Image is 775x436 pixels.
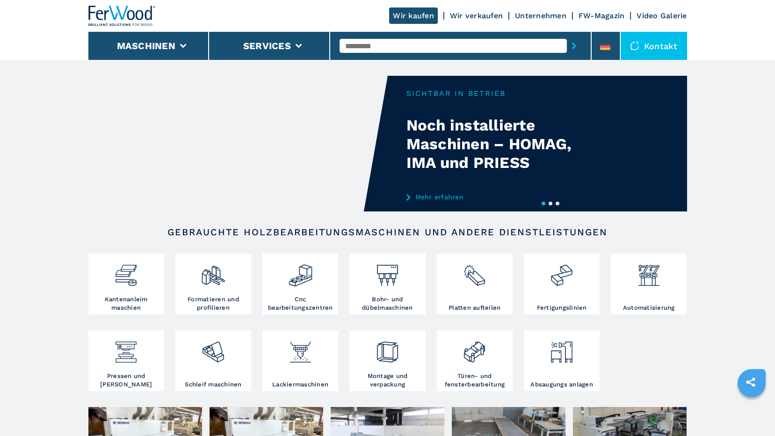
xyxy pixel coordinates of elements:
a: Unternehmen [515,11,566,20]
iframe: Chat [735,394,768,429]
button: 2 [549,202,552,205]
img: pressa-strettoia.png [114,333,138,364]
h3: Fertigungslinien [537,304,587,312]
img: centro_di_lavoro_cnc_2.png [288,256,313,288]
a: Lackiermaschinen [262,330,338,391]
a: FW-Magazin [579,11,625,20]
h3: Bohr- und dübelmaschinen [352,295,423,312]
img: linee_di_produzione_2.png [549,256,574,288]
a: Formatieren und profilieren [175,254,251,314]
h3: Lackiermaschinen [272,380,328,389]
a: Video Galerie [637,11,687,20]
a: Automatisierung [611,254,687,314]
h3: Pressen und [PERSON_NAME] [91,372,162,389]
h2: Gebrauchte Holzbearbeitungsmaschinen und andere Dienstleistungen [118,226,657,238]
img: Kontakt [630,41,639,51]
a: Wir kaufen [389,7,438,24]
img: sezionatrici_2.png [462,256,487,288]
a: Schleif maschinen [175,330,251,391]
img: levigatrici_2.png [201,333,225,364]
button: submit-button [567,35,581,57]
button: 1 [542,202,545,205]
h3: Kantenanleim maschien [91,295,162,312]
a: Platten aufteilen [437,254,513,314]
h3: Türen- und fensterbearbeitung [439,372,510,389]
img: Ferwood [88,6,156,26]
button: Services [243,40,291,51]
img: squadratrici_2.png [201,256,225,288]
a: Kantenanleim maschien [88,254,164,314]
h3: Formatieren und profilieren [178,295,249,312]
h3: Platten aufteilen [449,304,500,312]
img: montaggio_imballaggio_2.png [375,333,400,364]
img: automazione.png [637,256,661,288]
a: Mehr erfahren [406,193,590,201]
a: sharethis [739,371,762,394]
a: Türen- und fensterbearbeitung [437,330,513,391]
img: bordatrici_1.png [114,256,138,288]
h3: Schleif maschinen [185,380,241,389]
h3: Automatisierung [623,304,675,312]
a: Bohr- und dübelmaschinen [349,254,425,314]
button: 3 [556,202,559,205]
h3: Absaugungs anlagen [530,380,593,389]
button: Maschinen [117,40,175,51]
h3: Montage und verpackung [352,372,423,389]
img: foratrici_inseritrici_2.png [375,256,400,288]
a: Montage und verpackung [349,330,425,391]
h3: Cnc bearbeitungszentren [265,295,336,312]
a: Cnc bearbeitungszentren [262,254,338,314]
img: aspirazione_1.png [549,333,574,364]
div: Kontakt [621,32,687,60]
a: Absaugungs anlagen [524,330,600,391]
img: verniciatura_1.png [288,333,313,364]
a: Pressen und [PERSON_NAME] [88,330,164,391]
a: Fertigungslinien [524,254,600,314]
a: Wir verkaufen [450,11,503,20]
video: Your browser does not support the video tag. [88,76,388,211]
img: lavorazione_porte_finestre_2.png [462,333,487,364]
